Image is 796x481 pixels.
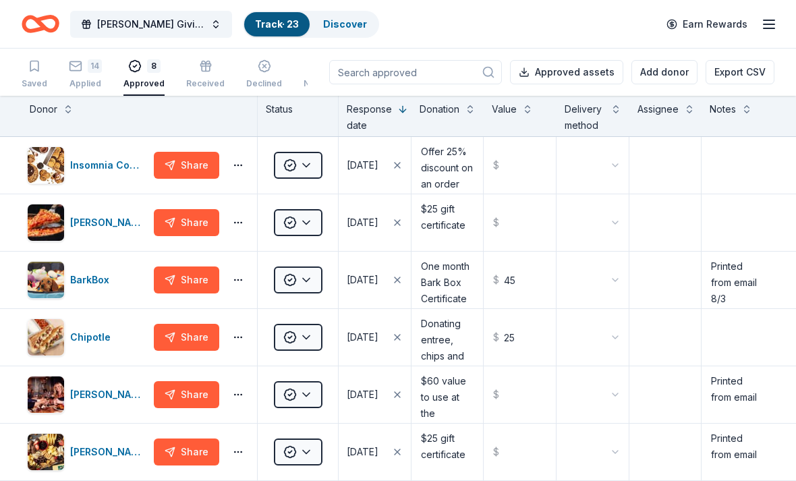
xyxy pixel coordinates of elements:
[30,101,57,117] div: Donor
[27,376,148,414] button: Image for Cooper's Hawk Winery and Restaurants[PERSON_NAME] [PERSON_NAME] Winery and Restaurants
[154,438,219,465] button: Share
[243,11,379,38] button: Track· 23Discover
[706,60,774,84] button: Export CSV
[347,215,378,231] div: [DATE]
[70,11,232,38] button: [PERSON_NAME] Giving Greens Golf Outing
[27,318,148,356] button: Image for ChipotleChipotle
[492,101,517,117] div: Value
[28,262,64,298] img: Image for BarkBox
[347,272,378,288] div: [DATE]
[339,194,411,251] button: [DATE]
[255,18,299,30] a: Track· 23
[186,78,225,89] div: Received
[413,138,482,192] textarea: Offer 25% discount on an order
[27,433,148,471] button: Image for Gordon Food Service Store[PERSON_NAME] Food Service Store
[69,54,102,96] button: 14Applied
[186,54,225,96] button: Received
[304,78,362,89] div: Not interested
[565,101,605,134] div: Delivery method
[88,59,102,73] div: 14
[154,209,219,236] button: Share
[22,54,47,96] button: Saved
[339,309,411,366] button: [DATE]
[510,60,623,84] button: Approved assets
[22,78,47,89] div: Saved
[339,424,411,480] button: [DATE]
[703,253,773,307] textarea: Printed from email 8/3
[339,366,411,423] button: [DATE]
[70,272,115,288] div: BarkBox
[304,54,362,96] button: Not interested
[154,152,219,179] button: Share
[27,261,148,299] button: Image for BarkBoxBarkBox
[339,137,411,194] button: [DATE]
[69,78,102,89] div: Applied
[413,368,482,422] textarea: $60 value to use at the [GEOGRAPHIC_DATA] location
[323,18,367,30] a: Discover
[413,253,482,307] textarea: One month Bark Box Certificate
[329,60,502,84] input: Search approved
[258,96,339,136] div: Status
[70,157,148,173] div: Insomnia Cookies
[27,204,148,242] button: Image for Lou Malnati's Pizzeria[PERSON_NAME] Pizzeria
[413,425,482,479] textarea: $25 gift certificate
[703,368,773,422] textarea: Printed from email
[28,319,64,356] img: Image for Chipotle
[413,310,482,364] textarea: Donating entree, chips and queso per email they will mail to me
[123,54,165,96] button: 8Approved
[710,101,736,117] div: Notes
[147,59,161,73] div: 8
[347,157,378,173] div: [DATE]
[97,16,205,32] span: [PERSON_NAME] Giving Greens Golf Outing
[347,387,378,403] div: [DATE]
[123,78,165,89] div: Approved
[246,54,282,96] button: Declined
[637,101,679,117] div: Assignee
[413,196,482,250] textarea: $25 gift certificate
[70,387,148,403] div: [PERSON_NAME] [PERSON_NAME] Winery and Restaurants
[347,329,378,345] div: [DATE]
[28,376,64,413] img: Image for Cooper's Hawk Winery and Restaurants
[347,101,392,134] div: Response date
[70,444,148,460] div: [PERSON_NAME] Food Service Store
[420,101,459,117] div: Donation
[154,324,219,351] button: Share
[28,204,64,241] img: Image for Lou Malnati's Pizzeria
[703,425,773,479] textarea: Printed from email
[70,215,148,231] div: [PERSON_NAME] Pizzeria
[154,381,219,408] button: Share
[28,434,64,470] img: Image for Gordon Food Service Store
[27,146,148,184] button: Image for Insomnia CookiesInsomnia Cookies
[631,60,698,84] button: Add donor
[246,78,282,89] div: Declined
[658,12,756,36] a: Earn Rewards
[28,147,64,183] img: Image for Insomnia Cookies
[154,266,219,293] button: Share
[339,252,411,308] button: [DATE]
[347,444,378,460] div: [DATE]
[70,329,116,345] div: Chipotle
[22,8,59,40] a: Home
